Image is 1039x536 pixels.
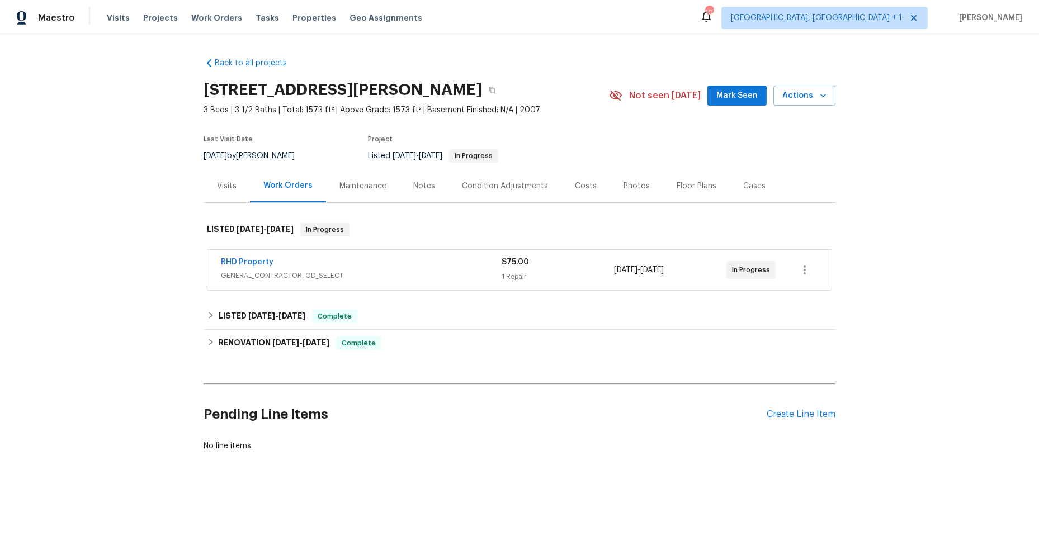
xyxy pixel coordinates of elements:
[743,181,766,192] div: Cases
[782,89,827,103] span: Actions
[204,105,609,116] span: 3 Beds | 3 1/2 Baths | Total: 1573 ft² | Above Grade: 1573 ft² | Basement Finished: N/A | 2007
[292,12,336,23] span: Properties
[337,338,380,349] span: Complete
[272,339,299,347] span: [DATE]
[237,225,263,233] span: [DATE]
[267,225,294,233] span: [DATE]
[955,12,1022,23] span: [PERSON_NAME]
[303,339,329,347] span: [DATE]
[502,258,529,266] span: $75.00
[217,181,237,192] div: Visits
[705,7,713,18] div: 10
[221,258,273,266] a: RHD Property
[629,90,701,101] span: Not seen [DATE]
[191,12,242,23] span: Work Orders
[732,264,774,276] span: In Progress
[207,223,294,236] h6: LISTED
[204,58,311,69] a: Back to all projects
[393,152,416,160] span: [DATE]
[204,388,767,440] h2: Pending Line Items
[640,266,664,274] span: [DATE]
[263,180,313,191] div: Work Orders
[204,136,253,143] span: Last Visit Date
[237,225,294,233] span: -
[204,152,227,160] span: [DATE]
[731,12,902,23] span: [GEOGRAPHIC_DATA], [GEOGRAPHIC_DATA] + 1
[301,224,348,235] span: In Progress
[575,181,597,192] div: Costs
[219,336,329,350] h6: RENOVATION
[368,152,498,160] span: Listed
[221,270,502,281] span: GENERAL_CONTRACTOR, OD_SELECT
[419,152,442,160] span: [DATE]
[614,266,637,274] span: [DATE]
[219,310,305,323] h6: LISTED
[313,311,356,322] span: Complete
[413,181,435,192] div: Notes
[278,312,305,320] span: [DATE]
[204,149,308,163] div: by [PERSON_NAME]
[677,181,716,192] div: Floor Plans
[339,181,386,192] div: Maintenance
[614,264,664,276] span: -
[204,84,482,96] h2: [STREET_ADDRESS][PERSON_NAME]
[462,181,548,192] div: Condition Adjustments
[450,153,497,159] span: In Progress
[248,312,305,320] span: -
[248,312,275,320] span: [DATE]
[256,14,279,22] span: Tasks
[707,86,767,106] button: Mark Seen
[393,152,442,160] span: -
[204,212,835,248] div: LISTED [DATE]-[DATE]In Progress
[773,86,835,106] button: Actions
[767,409,835,420] div: Create Line Item
[368,136,393,143] span: Project
[204,303,835,330] div: LISTED [DATE]-[DATE]Complete
[272,339,329,347] span: -
[107,12,130,23] span: Visits
[38,12,75,23] span: Maestro
[143,12,178,23] span: Projects
[204,440,835,452] div: No line items.
[502,271,614,282] div: 1 Repair
[624,181,650,192] div: Photos
[716,89,758,103] span: Mark Seen
[350,12,422,23] span: Geo Assignments
[482,80,502,100] button: Copy Address
[204,330,835,357] div: RENOVATION [DATE]-[DATE]Complete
